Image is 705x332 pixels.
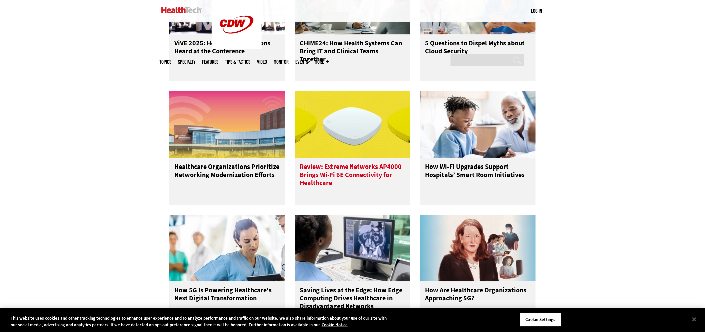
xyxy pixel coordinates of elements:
img: Heather Nelson [420,215,536,281]
a: CDW [212,44,262,51]
button: Close [687,312,702,327]
h3: 5 Questions to Dispel Myths about Cloud Security [425,39,531,66]
span: Specialty [178,59,195,64]
img: Nurse reviewing CAT scan [295,215,410,281]
span: Topics [159,59,171,64]
h3: Healthcare Organizations Prioritize Networking Modernization Efforts [174,163,280,190]
h3: Review: Extreme Networks AP4000 Brings Wi-Fi 6E Connectivity for Healthcare [300,163,405,190]
button: Cookie Settings [520,313,561,327]
h3: Saving Lives at the Edge: How Edge Computing Drives Healthcare in Disadvantaged Networks [300,286,405,313]
a: Extreme Networks AP4000 Wi-Fi 6E access point Review: Extreme Networks AP4000 Brings Wi-Fi 6E Con... [295,91,410,205]
img: Patient using tablet in hospital room [420,91,536,158]
a: Patient using tablet in hospital room How Wi-Fi Upgrades Support Hospitals’ Smart Room Initiatives [420,91,536,205]
img: Atlantic Health System [169,91,285,158]
h3: How 5G Is Powering Healthcare’s Next Digital Transformation [174,286,280,313]
h3: CHIME24: How Health Systems Can Bring IT and Clinical Teams Together [300,39,405,66]
a: Features [202,59,218,64]
a: Atlantic Health System Healthcare Organizations Prioritize Networking Modernization Efforts [169,91,285,205]
a: Medical experts cooperating while using digital tablet How 5G Is Powering Healthcare’s Next Digit... [169,215,285,328]
h3: How Wi-Fi Upgrades Support Hospitals’ Smart Room Initiatives [425,163,531,190]
a: Events [295,59,308,64]
a: Heather Nelson How Are Healthcare Organizations Approaching 5G? [420,215,536,328]
a: MonITor [274,59,289,64]
div: User menu [531,7,542,14]
a: More information about your privacy [322,322,348,328]
div: This website uses cookies and other tracking technologies to enhance user experience and to analy... [11,315,388,328]
img: Home [161,7,202,13]
h3: How Are Healthcare Organizations Approaching 5G? [425,286,531,313]
img: Extreme Networks AP4000 Wi-Fi 6E access point [295,91,410,158]
a: Tips & Tactics [225,59,250,64]
a: Video [257,59,267,64]
span: More [315,59,329,64]
img: Medical experts cooperating while using digital tablet [169,215,285,281]
a: Nurse reviewing CAT scan Saving Lives at the Edge: How Edge Computing Drives Healthcare in Disadv... [295,215,410,328]
a: Log in [531,8,542,14]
